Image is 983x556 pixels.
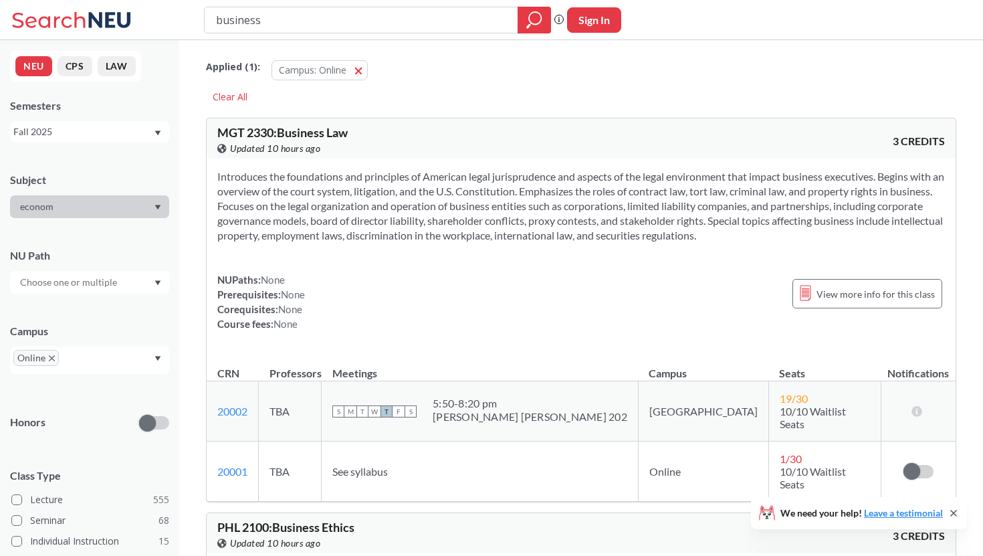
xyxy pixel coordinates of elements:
[380,405,393,418] span: T
[278,303,302,315] span: None
[356,405,368,418] span: T
[98,56,136,76] button: LAW
[217,272,305,331] div: NUPaths: Prerequisites: Corequisites: Course fees:
[638,442,768,502] td: Online
[768,353,881,381] th: Seats
[217,366,239,381] div: CRN
[154,356,161,361] svg: Dropdown arrow
[344,405,356,418] span: M
[11,512,169,529] label: Seminar
[526,11,542,29] svg: magnifying glass
[10,324,169,339] div: Campus
[393,405,405,418] span: F
[433,397,627,410] div: 5:50 - 8:20 pm
[10,173,169,187] div: Subject
[10,195,169,218] div: Dropdown arrow
[780,405,846,430] span: 10/10 Waitlist Seats
[281,288,305,300] span: None
[10,98,169,113] div: Semesters
[15,56,52,76] button: NEU
[368,405,380,418] span: W
[567,7,621,33] button: Sign In
[881,353,956,381] th: Notifications
[322,353,639,381] th: Meetings
[780,392,808,405] span: 19 / 30
[893,529,945,543] span: 3 CREDITS
[780,508,943,518] span: We need your help!
[230,141,320,156] span: Updated 10 hours ago
[816,286,935,302] span: View more info for this class
[638,353,768,381] th: Campus
[206,60,260,74] span: Applied ( 1 ):
[332,405,344,418] span: S
[158,513,169,528] span: 68
[332,465,388,478] span: See syllabus
[893,134,945,149] span: 3 CREDITS
[433,410,627,424] div: [PERSON_NAME] [PERSON_NAME] 202
[11,533,169,550] label: Individual Instruction
[154,205,161,210] svg: Dropdown arrow
[259,353,322,381] th: Professors
[259,381,322,442] td: TBA
[154,280,161,286] svg: Dropdown arrow
[215,9,508,31] input: Class, professor, course number, "phrase"
[10,271,169,294] div: Dropdown arrow
[518,7,551,33] div: magnifying glass
[405,405,417,418] span: S
[864,507,943,519] a: Leave a testimonial
[158,534,169,549] span: 15
[153,492,169,507] span: 555
[154,130,161,136] svg: Dropdown arrow
[780,452,802,465] span: 1 / 30
[279,64,346,76] span: Campus: Online
[58,56,92,76] button: CPS
[13,274,126,290] input: Choose one or multiple
[10,415,45,430] p: Honors
[217,520,354,535] span: PHL 2100 : Business Ethics
[10,121,169,143] div: Fall 2025Dropdown arrow
[11,491,169,508] label: Lecture
[10,347,169,374] div: OnlineX to remove pillDropdown arrow
[13,350,59,366] span: OnlineX to remove pill
[780,465,846,490] span: 10/10 Waitlist Seats
[49,355,55,361] svg: X to remove pill
[10,468,169,483] span: Class Type
[271,60,368,80] button: Campus: Online
[230,536,320,551] span: Updated 10 hours ago
[259,442,322,502] td: TBA
[217,405,247,418] a: 20002
[13,124,153,139] div: Fall 2025
[217,465,247,478] a: 20001
[10,248,169,263] div: NU Path
[217,125,348,140] span: MGT 2330 : Business Law
[261,274,285,286] span: None
[206,87,254,107] div: Clear All
[217,169,945,243] section: Introduces the foundations and principles of American legal jurisprudence and aspects of the lega...
[274,318,298,330] span: None
[638,381,768,442] td: [GEOGRAPHIC_DATA]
